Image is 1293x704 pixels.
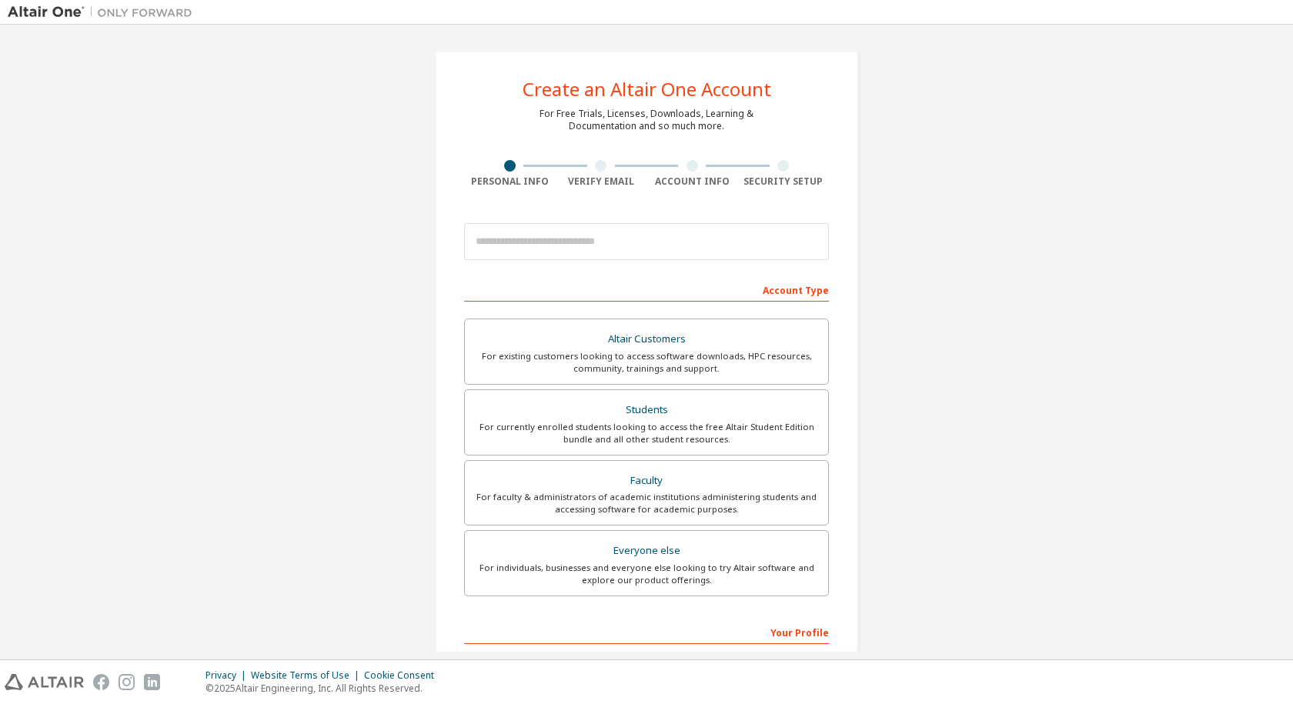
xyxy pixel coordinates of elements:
div: Everyone else [474,540,819,562]
div: Account Info [646,175,738,188]
img: instagram.svg [119,674,135,690]
div: Create an Altair One Account [523,80,771,98]
img: facebook.svg [93,674,109,690]
div: Cookie Consent [364,669,443,682]
div: For faculty & administrators of academic institutions administering students and accessing softwa... [474,491,819,515]
div: Security Setup [738,175,830,188]
div: Website Terms of Use [251,669,364,682]
img: Altair One [8,5,200,20]
div: For currently enrolled students looking to access the free Altair Student Edition bundle and all ... [474,421,819,445]
div: Students [474,399,819,421]
div: Your Profile [464,619,829,644]
img: linkedin.svg [144,674,160,690]
div: Verify Email [556,175,647,188]
div: Altair Customers [474,329,819,350]
div: Personal Info [464,175,556,188]
div: For Free Trials, Licenses, Downloads, Learning & Documentation and so much more. [540,108,753,132]
div: Faculty [474,470,819,492]
div: For individuals, businesses and everyone else looking to try Altair software and explore our prod... [474,562,819,586]
img: altair_logo.svg [5,674,84,690]
div: Privacy [205,669,251,682]
div: For existing customers looking to access software downloads, HPC resources, community, trainings ... [474,350,819,375]
p: © 2025 Altair Engineering, Inc. All Rights Reserved. [205,682,443,695]
div: Account Type [464,277,829,302]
